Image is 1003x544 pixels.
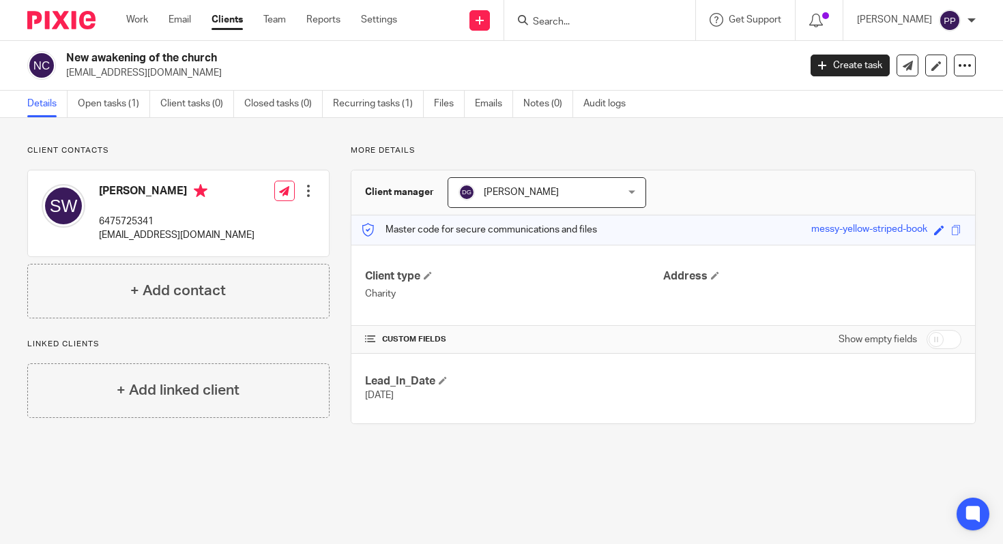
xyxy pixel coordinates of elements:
[27,11,96,29] img: Pixie
[66,66,790,80] p: [EMAIL_ADDRESS][DOMAIN_NAME]
[27,145,330,156] p: Client contacts
[306,13,340,27] a: Reports
[729,15,781,25] span: Get Support
[130,280,226,301] h4: + Add contact
[365,391,394,400] span: [DATE]
[663,269,961,284] h4: Address
[475,91,513,117] a: Emails
[212,13,243,27] a: Clients
[99,184,255,201] h4: [PERSON_NAME]
[523,91,573,117] a: Notes (0)
[42,184,85,228] img: svg%3E
[66,51,645,65] h2: New awakening of the church
[365,269,663,284] h4: Client type
[939,10,961,31] img: svg%3E
[857,13,932,27] p: [PERSON_NAME]
[484,187,559,197] span: [PERSON_NAME]
[434,91,465,117] a: Files
[244,91,323,117] a: Closed tasks (0)
[333,91,424,117] a: Recurring tasks (1)
[365,287,663,301] p: Charity
[99,228,255,242] p: [EMAIL_ADDRESS][DOMAIN_NAME]
[194,184,207,198] i: Primary
[169,13,191,27] a: Email
[126,13,148,27] a: Work
[160,91,234,117] a: Client tasks (0)
[351,145,976,156] p: More details
[361,13,397,27] a: Settings
[365,185,434,199] h3: Client manager
[27,51,56,80] img: svg%3E
[362,223,597,237] p: Master code for secure communications and files
[839,333,917,346] label: Show empty fields
[99,215,255,228] p: 6475725341
[78,91,150,117] a: Open tasks (1)
[365,334,663,345] h4: CUSTOM FIELDS
[583,91,636,117] a: Audit logs
[27,91,68,117] a: Details
[811,55,890,76] a: Create task
[532,16,654,29] input: Search
[459,184,475,200] img: svg%3E
[27,339,330,350] p: Linked clients
[117,380,239,401] h4: + Add linked client
[263,13,286,27] a: Team
[811,222,927,238] div: messy-yellow-striped-book
[365,374,663,389] h4: Lead_In_Date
